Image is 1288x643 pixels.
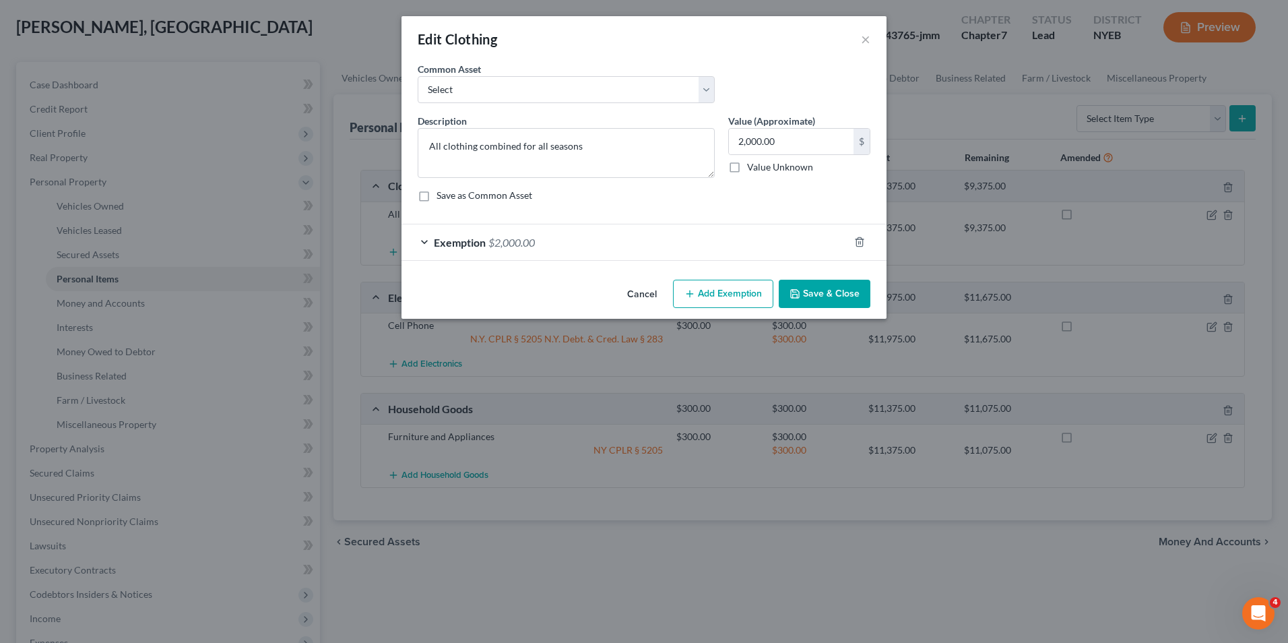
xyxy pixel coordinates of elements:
[854,129,870,154] div: $
[747,160,813,174] label: Value Unknown
[418,30,497,49] div: Edit Clothing
[437,189,532,202] label: Save as Common Asset
[729,129,854,154] input: 0.00
[1242,597,1275,630] iframe: Intercom live chat
[434,236,486,249] span: Exemption
[728,114,815,128] label: Value (Approximate)
[779,280,870,308] button: Save & Close
[616,281,668,308] button: Cancel
[488,236,535,249] span: $2,000.00
[418,62,481,76] label: Common Asset
[418,115,467,127] span: Description
[1270,597,1281,608] span: 4
[673,280,773,308] button: Add Exemption
[861,31,870,47] button: ×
